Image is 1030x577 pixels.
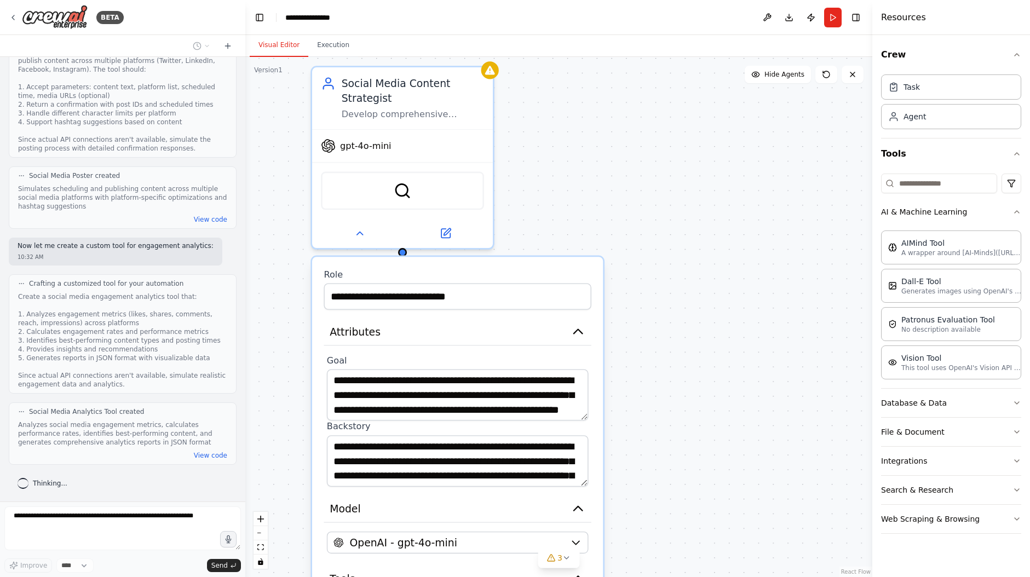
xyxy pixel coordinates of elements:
button: Integrations [881,447,1021,475]
p: Generates images using OpenAI's Dall-E model. [901,287,1022,296]
div: BETA [96,11,124,24]
button: Hide right sidebar [848,10,864,25]
button: toggle interactivity [254,555,268,569]
button: Database & Data [881,389,1021,417]
button: Send [207,559,241,572]
div: Create a social media posting tool that can schedule and publish content across multiple platform... [18,48,227,153]
span: Attributes [330,325,381,339]
img: Logo [22,5,88,30]
span: gpt-4o-mini [340,140,392,152]
div: Social Media Content StrategistDevelop comprehensive content strategies for {industry} on social ... [310,66,494,249]
button: Improve [4,558,52,573]
p: This tool uses OpenAI's Vision API to describe the contents of an image. [901,363,1022,372]
button: Web Scraping & Browsing [881,505,1021,533]
div: Create a social media engagement analytics tool that: 1. Analyzes engagement metrics (likes, shar... [18,292,227,389]
div: AI & Machine Learning [881,226,1021,388]
span: Send [211,561,228,570]
div: Develop comprehensive content strategies for {industry} on social media platforms, identifying tr... [342,108,484,120]
button: File & Document [881,418,1021,446]
div: Simulates scheduling and publishing content across multiple social media platforms with platform-... [18,184,227,211]
div: Vision Tool [901,353,1022,363]
div: 10:32 AM [18,253,214,261]
nav: breadcrumb [285,12,342,23]
label: Goal [327,355,589,366]
div: Patronus Evaluation Tool [901,314,995,325]
span: Improve [20,561,47,570]
a: React Flow attribution [841,569,871,575]
button: View code [194,451,227,460]
button: Switch to previous chat [188,39,215,53]
h4: Resources [881,11,926,24]
div: Analyzes social media engagement metrics, calculates performance rates, identifies best-performin... [18,420,227,447]
button: 3 [538,548,580,568]
span: Social Media Analytics Tool created [29,407,144,416]
img: PatronusEvalTool [888,320,897,328]
div: Version 1 [254,66,283,74]
button: Start a new chat [219,39,237,53]
p: No description available [901,325,995,334]
button: View code [194,215,227,224]
button: Open in side panel [404,224,487,242]
span: Social Media Poster created [29,171,120,180]
p: A wrapper around [AI-Minds]([URL][DOMAIN_NAME]). Useful for when you need answers to questions fr... [901,249,1022,257]
button: Tools [881,139,1021,169]
span: Model [330,501,360,516]
div: Crew [881,70,1021,138]
p: Now let me create a custom tool for engagement analytics: [18,242,214,251]
div: Agent [904,111,926,122]
button: AI & Machine Learning [881,198,1021,226]
button: Hide left sidebar [252,10,267,25]
div: Tools [881,169,1021,543]
div: AIMind Tool [901,238,1022,249]
button: Visual Editor [250,34,308,57]
div: React Flow controls [254,512,268,569]
img: SerperDevTool [394,182,411,199]
span: Hide Agents [764,70,804,79]
button: fit view [254,540,268,555]
img: AIMindTool [888,243,897,252]
span: Thinking... [33,479,67,488]
button: Model [324,495,591,523]
button: Hide Agents [745,66,811,83]
label: Role [324,269,591,280]
span: Crafting a customized tool for your automation [29,279,183,288]
div: Dall-E Tool [901,276,1022,287]
div: Task [904,82,920,93]
span: 3 [557,552,562,563]
button: zoom in [254,512,268,526]
img: VisionTool [888,358,897,367]
img: DallETool [888,281,897,290]
button: Execution [308,34,358,57]
button: OpenAI - gpt-4o-mini [327,532,589,553]
span: OpenAI - gpt-4o-mini [349,535,457,550]
button: Click to speak your automation idea [220,531,237,547]
button: zoom out [254,526,268,540]
button: Attributes [324,319,591,346]
button: Search & Research [881,476,1021,504]
div: Social Media Content Strategist [342,76,484,106]
button: Crew [881,39,1021,70]
label: Backstory [327,420,589,432]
